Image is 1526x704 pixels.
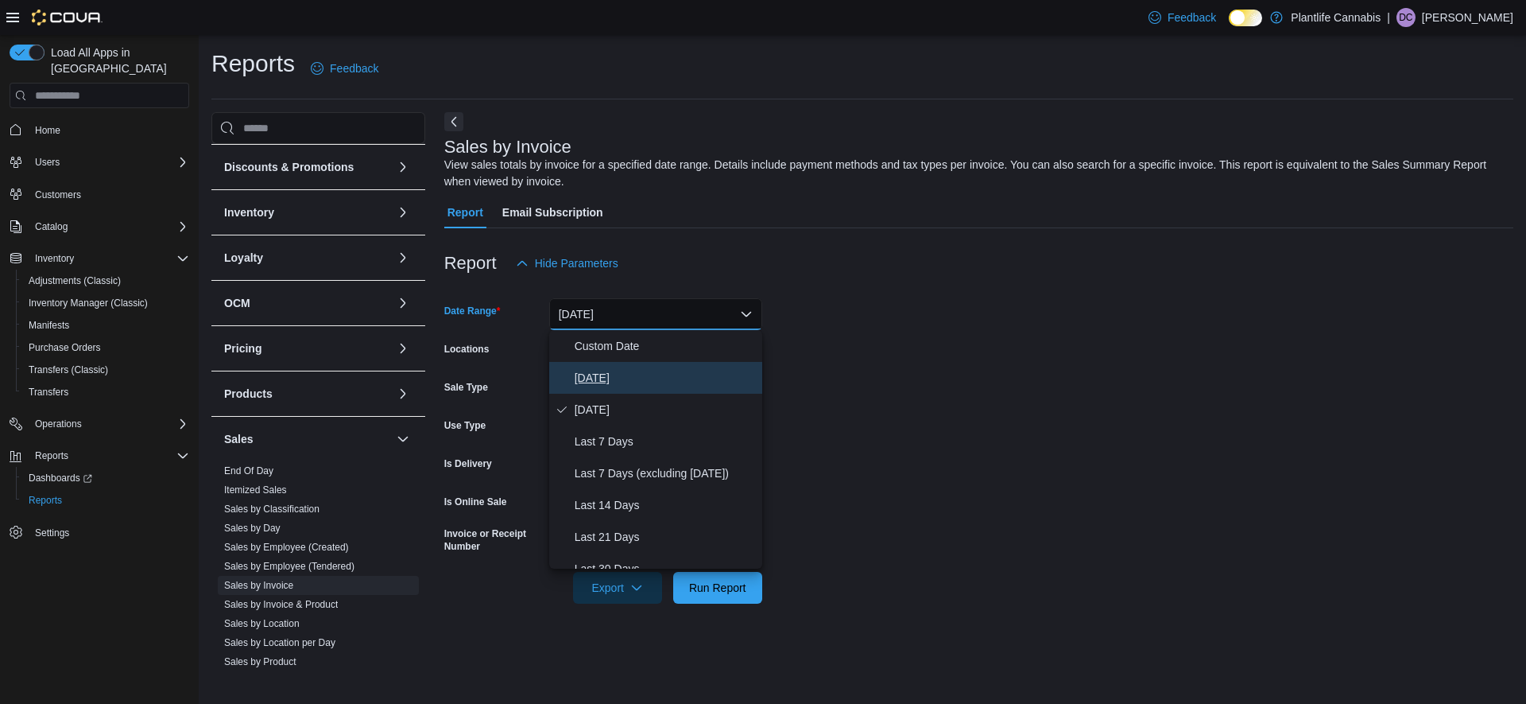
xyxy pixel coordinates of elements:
a: Sales by Employee (Created) [224,542,349,553]
span: Reports [22,491,189,510]
button: Reports [3,445,196,467]
span: Report [447,196,483,228]
span: Users [35,156,60,169]
span: Dashboards [29,472,92,484]
span: Operations [29,414,189,434]
span: Feedback [1168,10,1216,25]
h3: Pricing [224,340,261,356]
span: Reports [29,494,62,507]
a: Transfers (Classic) [22,360,114,379]
a: Sales by Day [224,523,281,534]
span: Last 7 Days [575,432,756,451]
button: Sales [224,431,390,447]
h3: Discounts & Promotions [224,159,354,175]
span: Transfers (Classic) [29,364,108,376]
span: Manifests [29,319,69,332]
button: Catalog [29,217,74,236]
button: Reports [16,489,196,511]
span: [DATE] [575,368,756,387]
button: Inventory Manager (Classic) [16,292,196,314]
span: Home [35,124,60,137]
span: Customers [35,189,81,201]
h3: Sales by Invoice [444,138,571,157]
button: Pricing [224,340,390,356]
nav: Complex example [10,111,189,585]
a: Adjustments (Classic) [22,271,127,290]
p: Plantlife Cannabis [1291,8,1381,27]
button: Operations [29,414,88,434]
a: Purchase Orders [22,338,107,357]
span: [DATE] [575,400,756,419]
span: Operations [35,418,82,430]
span: Sales by Location [224,617,300,630]
span: Purchase Orders [22,338,189,357]
button: Inventory [3,247,196,270]
label: Use Type [444,419,486,432]
span: Email Subscription [502,196,603,228]
span: Sales by Employee (Created) [224,541,349,554]
p: | [1387,8,1390,27]
button: Hide Parameters [509,247,625,279]
a: Sales by Location per Day [224,637,335,648]
span: Inventory [29,249,189,268]
span: Settings [29,523,189,543]
h3: Sales [224,431,254,447]
span: Transfers (Classic) [22,360,189,379]
button: Users [29,153,66,172]
span: Sales by Location per Day [224,636,335,649]
span: Itemized Sales [224,484,287,496]
label: Sale Type [444,381,488,394]
span: Adjustments (Classic) [29,274,121,287]
button: Next [444,112,463,131]
span: Hide Parameters [535,255,618,271]
a: Feedback [304,53,385,84]
button: Catalog [3,216,196,238]
span: Sales by Invoice & Product [224,598,338,611]
button: [DATE] [549,298,762,330]
span: Sales by Classification [224,503,320,515]
span: Inventory Manager (Classic) [22,294,189,313]
label: Is Online Sale [444,496,507,508]
label: Date Range [444,305,501,317]
a: Sales by Invoice [224,580,293,591]
button: Customers [3,183,196,206]
button: Pricing [393,339,412,358]
input: Dark Mode [1229,10,1262,26]
img: Cova [32,10,103,25]
button: Settings [3,521,196,544]
span: Export [583,572,653,604]
button: Run Report [673,572,762,604]
a: Dashboards [16,467,196,489]
a: Home [29,121,67,140]
button: OCM [393,294,412,313]
button: Loyalty [393,248,412,267]
a: Sales by Product [224,656,296,667]
button: Discounts & Promotions [393,158,412,177]
a: Customers [29,185,87,204]
span: DC [1399,8,1412,27]
a: Reports [22,491,68,510]
button: Products [393,384,412,403]
button: Manifests [16,314,196,336]
span: Customers [29,185,189,204]
span: Inventory Manager (Classic) [29,297,148,309]
span: Load All Apps in [GEOGRAPHIC_DATA] [45,45,189,76]
span: Last 21 Days [575,527,756,546]
h3: Inventory [224,204,274,220]
span: Last 30 Days [575,559,756,578]
span: Dashboards [22,469,189,488]
button: Loyalty [224,250,390,266]
div: Select listbox [549,330,762,569]
span: Adjustments (Classic) [22,271,189,290]
a: Settings [29,523,76,543]
span: Settings [35,527,69,539]
label: Invoice or Receipt Number [444,527,543,553]
button: Inventory [224,204,390,220]
button: Sales [393,430,412,449]
label: Is Delivery [444,457,492,470]
button: Users [3,151,196,173]
button: Transfers [16,381,196,403]
button: Export [573,572,662,604]
p: [PERSON_NAME] [1422,8,1513,27]
span: Sales by Day [224,522,281,535]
